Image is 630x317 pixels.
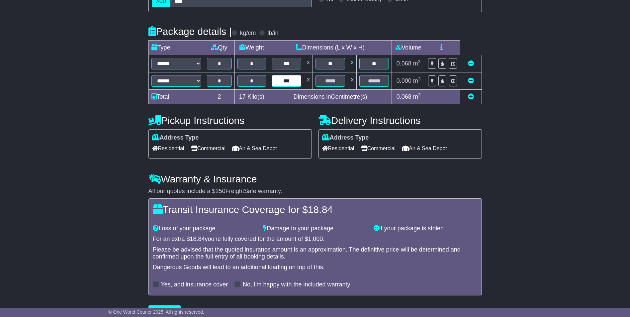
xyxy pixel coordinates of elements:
[239,93,246,100] span: 17
[318,115,482,126] h4: Delivery Instructions
[148,41,204,55] td: Type
[267,30,278,37] label: lb/in
[468,60,474,67] a: Remove this item
[304,55,313,72] td: x
[269,41,392,55] td: Dimensions (L x W x H)
[243,281,350,288] label: No, I'm happy with the included warranty
[392,41,425,55] td: Volume
[304,72,313,90] td: x
[153,246,478,261] div: Please be advised that the quoted insurance amount is an approximation. The definitive price will...
[148,90,204,104] td: Total
[204,41,235,55] td: Qty
[148,173,482,184] h4: Warranty & Insurance
[413,93,421,100] span: m
[269,90,392,104] td: Dimensions in Centimetre(s)
[149,225,260,232] div: Loss of your package
[413,77,421,84] span: m
[308,204,333,215] span: 18.84
[348,55,357,72] td: x
[240,30,256,37] label: kg/cm
[361,143,396,154] span: Commercial
[148,26,232,37] h4: Package details |
[153,204,478,215] h4: Transit Insurance Coverage for $
[153,236,478,243] div: For an extra $ you're fully covered for the amount of $ .
[413,60,421,67] span: m
[397,93,411,100] span: 0.068
[235,41,269,55] td: Weight
[108,309,204,315] span: © One World Courier 2025. All rights reserved.
[468,93,474,100] a: Add new item
[308,236,323,242] span: 1,000
[397,60,411,67] span: 0.068
[397,77,411,84] span: 0.000
[418,76,421,81] sup: 3
[161,281,228,288] label: Yes, add insurance cover
[148,188,482,195] div: All our quotes include a $ FreightSafe warranty.
[148,305,181,317] button: Get Quotes
[348,72,357,90] td: x
[418,59,421,64] sup: 3
[260,225,370,232] div: Damage to your package
[322,143,354,154] span: Residential
[232,143,277,154] span: Air & Sea Depot
[153,264,478,271] div: Dangerous Goods will lead to an additional loading on top of this.
[216,188,225,194] span: 250
[152,143,184,154] span: Residential
[235,90,269,104] td: Kilo(s)
[152,134,199,142] label: Address Type
[190,236,205,242] span: 18.84
[204,90,235,104] td: 2
[418,92,421,97] sup: 3
[402,143,447,154] span: Air & Sea Depot
[191,143,225,154] span: Commercial
[370,225,481,232] div: If your package is stolen
[148,115,312,126] h4: Pickup Instructions
[322,134,369,142] label: Address Type
[468,77,474,84] a: Remove this item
